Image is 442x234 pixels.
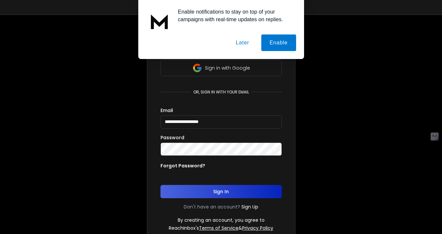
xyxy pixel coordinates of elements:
a: Privacy Policy [242,225,273,231]
p: Forgot Password? [160,162,205,169]
button: Enable [261,34,296,51]
p: Don't have an account? [184,204,240,210]
img: notification icon [146,8,173,34]
label: Password [160,135,184,140]
p: ReachInbox's & [169,225,273,231]
button: Sign in with Google [160,60,282,76]
button: Later [227,34,257,51]
p: By creating an account, you agree to [178,217,265,223]
div: Enable notifications to stay on top of your campaigns with real-time updates on replies. [173,8,296,23]
label: Email [160,108,173,113]
p: or, sign in with your email [191,89,252,95]
button: Sign In [160,185,282,198]
p: Sign in with Google [205,65,250,71]
a: Terms of Service [199,225,238,231]
a: Sign Up [241,204,258,210]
